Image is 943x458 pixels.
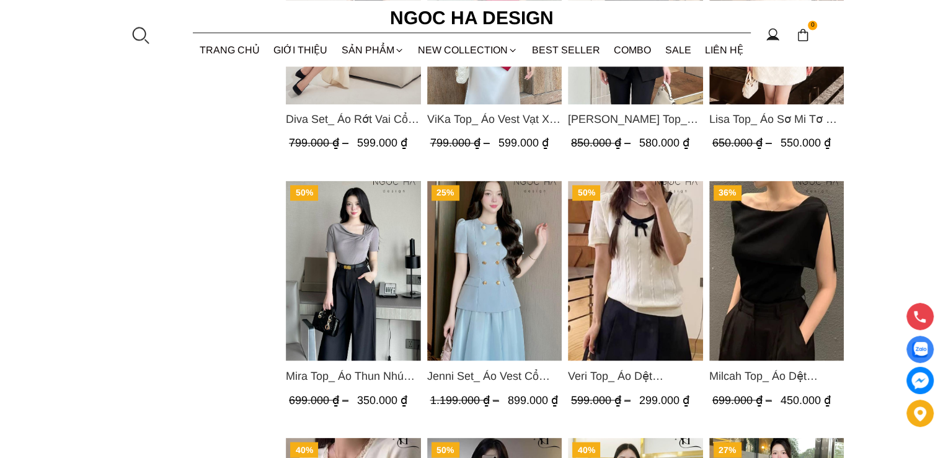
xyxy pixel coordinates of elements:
[709,181,844,361] img: Milcah Top_ Áo Dệt Kim Choàng Vai A1049
[427,181,562,361] a: Product image - Jenni Set_ Áo Vest Cổ Tròn Đính Cúc, Chân Váy Tơ Màu Xanh A1051+CV132
[427,110,562,128] a: Link to ViKa Top_ Áo Vest Vạt Xếp Chéo màu Đỏ A1053
[379,3,565,33] a: Ngoc Ha Design
[780,393,830,406] span: 450.000 ₫
[267,34,335,66] a: GIỚI THIỆU
[430,137,492,149] span: 799.000 ₫
[571,137,634,149] span: 850.000 ₫
[286,367,421,384] span: Mira Top_ Áo Thun Nhún Lệch Cổ A1048
[357,393,407,406] span: 350.000 ₫
[568,110,703,128] a: Link to Jenny Top_ Áo Mix Tơ Thân Bổ Mảnh Vạt Chéo Màu Đen A1057
[607,34,658,66] a: Combo
[568,181,703,361] a: Product image - Veri Top_ Áo Dệt Kim Viền Cổ Đính Nơ A1019
[712,393,774,406] span: 699.000 ₫
[780,137,830,149] span: 550.000 ₫
[289,393,352,406] span: 699.000 ₫
[427,367,562,384] span: Jenni Set_ Áo Vest Cổ Tròn Đính Cúc, Chân Váy Tơ Màu Xanh A1051+CV132
[507,393,557,406] span: 899.000 ₫
[568,181,703,361] img: Veri Top_ Áo Dệt Kim Viền Cổ Đính Nơ A1019
[568,367,703,384] a: Link to Veri Top_ Áo Dệt Kim Viền Cổ Đính Nơ A1019
[808,20,818,30] span: 0
[568,110,703,128] span: [PERSON_NAME] Top_ Áo Mix Tơ Thân Bổ Mảnh Vạt Chéo Màu Đen A1057
[906,367,934,394] a: messenger
[286,181,421,361] a: Product image - Mira Top_ Áo Thun Nhún Lệch Cổ A1048
[357,137,407,149] span: 599.000 ₫
[427,367,562,384] a: Link to Jenni Set_ Áo Vest Cổ Tròn Đính Cúc, Chân Váy Tơ Màu Xanh A1051+CV132
[427,181,562,361] img: Jenni Set_ Áo Vest Cổ Tròn Đính Cúc, Chân Váy Tơ Màu Xanh A1051+CV132
[796,28,810,42] img: img-CART-ICON-ksit0nf1
[709,181,844,361] a: Product image - Milcah Top_ Áo Dệt Kim Choàng Vai A1049
[193,34,267,66] a: TRANG CHỦ
[286,110,421,128] span: Diva Set_ Áo Rớt Vai Cổ V, Chân Váy Lụa Đuôi Cá A1078+CV134
[498,137,548,149] span: 599.000 ₫
[709,110,844,128] a: Link to Lisa Top_ Áo Sơ Mi Tơ Mix Ren Hoa A998
[698,34,751,66] a: LIÊN HỆ
[712,137,774,149] span: 650.000 ₫
[335,34,412,66] div: SẢN PHẨM
[639,393,689,406] span: 299.000 ₫
[427,110,562,128] span: ViKa Top_ Áo Vest Vạt Xếp Chéo màu Đỏ A1053
[639,137,689,149] span: 580.000 ₫
[286,367,421,384] a: Link to Mira Top_ Áo Thun Nhún Lệch Cổ A1048
[912,342,928,357] img: Display image
[525,34,608,66] a: BEST SELLER
[286,181,421,361] img: Mira Top_ Áo Thun Nhún Lệch Cổ A1048
[411,34,525,66] a: NEW COLLECTION
[571,393,634,406] span: 599.000 ₫
[906,336,934,363] a: Display image
[709,110,844,128] span: Lisa Top_ Áo Sơ Mi Tơ Mix Ren Hoa A998
[709,367,844,384] a: Link to Milcah Top_ Áo Dệt Kim Choàng Vai A1049
[658,34,699,66] a: SALE
[568,367,703,384] span: Veri Top_ Áo Dệt [PERSON_NAME] Cổ Đính Nơ A1019
[430,393,502,406] span: 1.199.000 ₫
[289,137,352,149] span: 799.000 ₫
[286,110,421,128] a: Link to Diva Set_ Áo Rớt Vai Cổ V, Chân Váy Lụa Đuôi Cá A1078+CV134
[709,367,844,384] span: Milcah Top_ Áo Dệt [PERSON_NAME] Vai A1049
